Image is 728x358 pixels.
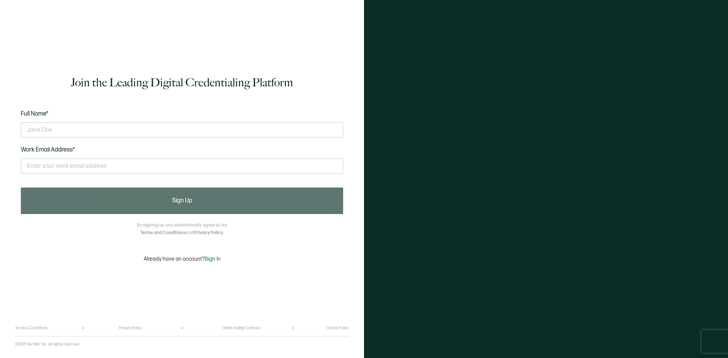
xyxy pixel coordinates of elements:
span: Sign Up [172,198,192,204]
button: Sign Up [21,188,343,214]
input: Jane Doe [21,122,343,138]
p: By signing up, you automatically agree to our and . [137,222,227,237]
a: Terms and Conditions [140,230,186,236]
a: Cookie Policy [326,326,349,330]
p: ©2025 Sertifier Inc.. All rights reserved. [15,342,80,347]
h1: Join the Leading Digital Credentialing Platform [71,75,293,90]
a: Terms & Conditions [15,326,47,330]
a: Online Selling Contract [223,326,260,330]
p: Already have an account? [144,256,221,262]
input: Enter your work email address [21,158,343,174]
span: Sign In [205,256,221,262]
a: Privacy Policy [119,326,142,330]
span: Work Email Address* [21,146,75,153]
span: Full Name* [21,110,49,117]
a: Privacy Policy [194,230,223,236]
